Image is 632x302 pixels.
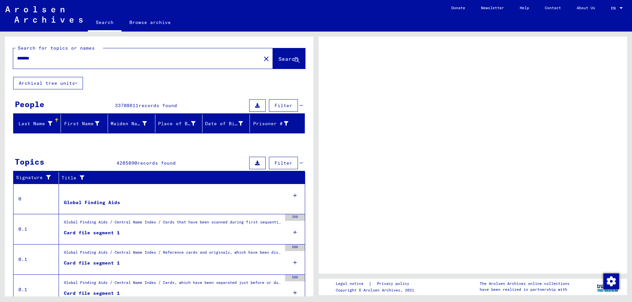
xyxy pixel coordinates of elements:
div: Prisoner # [252,120,289,127]
mat-header-cell: Prisoner # [250,114,305,133]
div: Global Finding Aids / Central Name Index / Cards, which have been separated just before or during... [64,280,282,289]
img: Arolsen_neg.svg [5,6,83,23]
mat-header-cell: Date of Birth [202,114,250,133]
div: Prisoner # [252,118,297,129]
div: Place of Birth [158,118,204,129]
div: Signature [16,174,54,181]
div: Title [62,174,292,181]
button: Archival tree units [13,77,83,89]
mat-header-cell: Last Name [13,114,61,133]
div: Place of Birth [158,120,196,127]
mat-label: Search for topics or names [18,45,95,51]
div: First Name [64,118,108,129]
div: Card file segment 1 [64,290,120,297]
div: 500 [285,244,305,251]
p: Copyright © Arolsen Archives, 2021 [336,287,417,293]
div: Date of Birth [205,120,243,127]
div: Card file segment 1 [64,260,120,267]
td: 0.1 [13,214,59,244]
div: Title [62,173,299,183]
button: Search [273,48,305,69]
div: 500 [285,275,305,281]
mat-header-cell: First Name [61,114,108,133]
td: 0 [13,184,59,214]
button: Filter [269,157,298,169]
span: records found [137,160,176,166]
a: Legal notice [336,280,369,287]
p: have been realized in partnership with [480,287,569,292]
div: Maiden Name [111,118,155,129]
div: Global Finding Aids / Central Name Index / Reference cards and originals, which have been discove... [64,249,282,259]
span: Filter [275,103,292,108]
img: yv_logo.png [595,278,620,295]
mat-header-cell: Maiden Name [108,114,155,133]
div: | [336,280,417,287]
div: Last Name [16,118,61,129]
img: Change consent [603,273,619,289]
a: Privacy policy [372,280,417,287]
span: EN [611,6,618,11]
div: Topics [15,156,44,168]
div: People [15,98,44,110]
span: Filter [275,160,292,166]
div: Last Name [16,120,52,127]
div: Date of Birth [205,118,251,129]
span: 4285890 [117,160,137,166]
div: Global Finding Aids [64,199,120,206]
div: Card file segment 1 [64,229,120,236]
div: First Name [64,120,100,127]
a: Browse archive [121,14,179,30]
a: Search [88,14,121,32]
div: Global Finding Aids / Central Name Index / Cards that have been scanned during first sequential m... [64,219,282,228]
div: 350 [285,214,305,221]
div: Signature [16,173,60,183]
p: The Arolsen Archives online collections [480,281,569,287]
mat-icon: close [262,55,270,63]
span: records found [139,103,177,108]
span: 33708611 [115,103,139,108]
td: 0.1 [13,244,59,274]
mat-header-cell: Place of Birth [155,114,203,133]
span: Search [278,56,298,62]
button: Filter [269,99,298,112]
div: Maiden Name [111,120,147,127]
button: Clear [260,52,273,65]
